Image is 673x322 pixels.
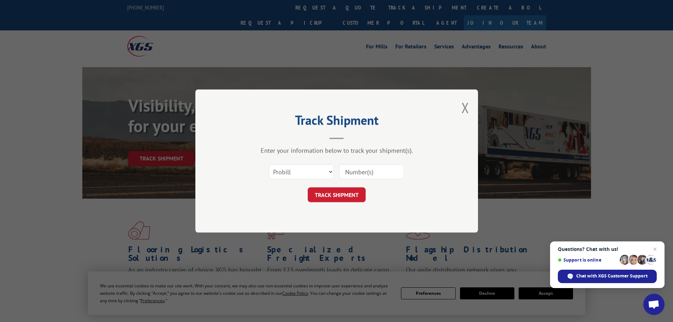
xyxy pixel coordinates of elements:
[231,115,443,129] h2: Track Shipment
[308,187,366,202] button: TRACK SHIPMENT
[558,257,617,263] span: Support is online
[558,246,657,252] span: Questions? Chat with us!
[339,164,404,179] input: Number(s)
[231,146,443,154] div: Enter your information below to track your shipment(s).
[576,273,648,279] span: Chat with XGS Customer Support
[558,270,657,283] span: Chat with XGS Customer Support
[461,98,469,117] button: Close modal
[643,294,665,315] a: Open chat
